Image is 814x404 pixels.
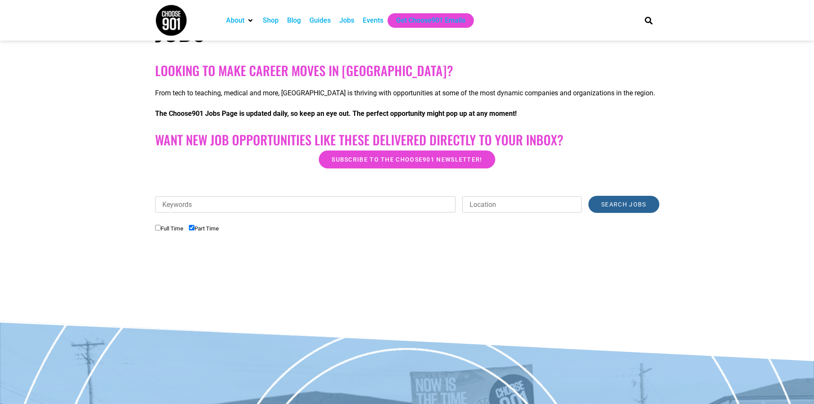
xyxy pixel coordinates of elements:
[332,156,482,162] span: Subscribe to the Choose901 newsletter!
[339,15,354,26] a: Jobs
[462,196,582,212] input: Location
[155,225,161,230] input: Full Time
[155,63,659,78] h2: Looking to make career moves in [GEOGRAPHIC_DATA]?
[396,15,465,26] a: Get Choose901 Emails
[588,196,659,213] input: Search Jobs
[189,225,194,230] input: Part Time
[263,15,279,26] a: Shop
[287,15,301,26] a: Blog
[155,132,659,147] h2: Want New Job Opportunities like these Delivered Directly to your Inbox?
[309,15,331,26] a: Guides
[222,13,630,28] nav: Main nav
[155,225,183,232] label: Full Time
[189,225,219,232] label: Part Time
[155,109,517,118] strong: The Choose901 Jobs Page is updated daily, so keep an eye out. The perfect opportunity might pop u...
[155,15,403,46] h1: Jobs
[319,150,495,168] a: Subscribe to the Choose901 newsletter!
[363,15,383,26] a: Events
[222,13,259,28] div: About
[226,15,244,26] a: About
[155,88,659,98] p: From tech to teaching, medical and more, [GEOGRAPHIC_DATA] is thriving with opportunities at some...
[641,13,655,27] div: Search
[155,196,456,212] input: Keywords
